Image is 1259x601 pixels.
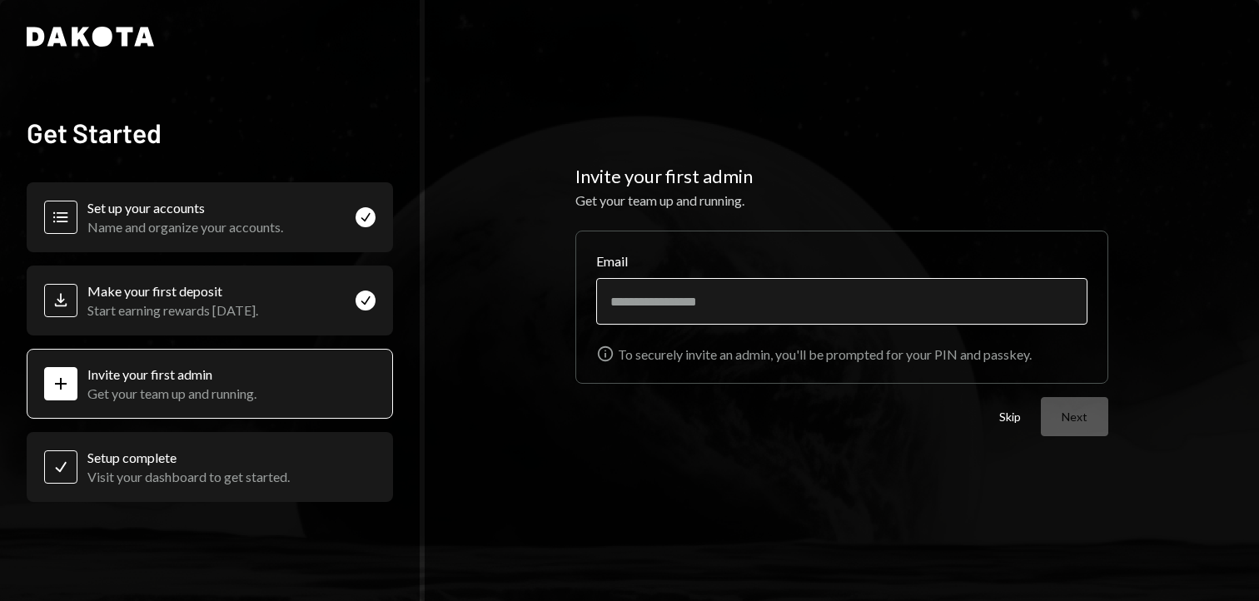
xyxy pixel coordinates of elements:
div: Make your first deposit [87,283,258,299]
div: Get your team up and running. [575,191,1108,211]
div: Setup complete [87,450,290,465]
h2: Get Started [27,116,393,149]
div: Visit your dashboard to get started. [87,469,290,484]
button: Skip [999,410,1021,425]
h2: Invite your first admin [575,165,1108,188]
div: To securely invite an admin, you'll be prompted for your PIN and passkey. [618,346,1032,362]
div: Invite your first admin [87,366,256,382]
div: Name and organize your accounts. [87,219,283,235]
div: Set up your accounts [87,200,283,216]
div: Start earning rewards [DATE]. [87,302,258,318]
label: Email [596,251,1087,271]
div: Get your team up and running. [87,385,256,401]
